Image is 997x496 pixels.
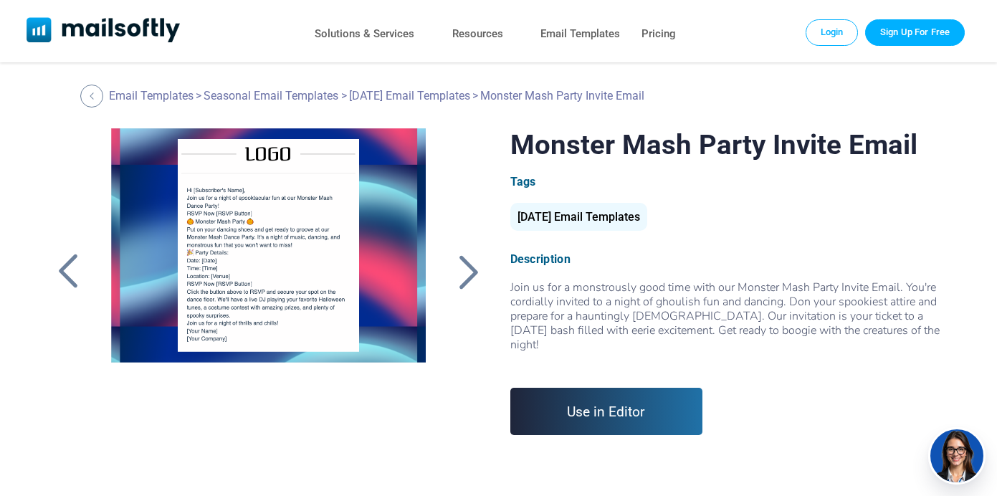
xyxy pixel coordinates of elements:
h1: Monster Mash Party Invite Email [510,128,948,161]
a: Monster Mash Party Invite Email [94,128,444,487]
a: [DATE] Email Templates [349,89,470,102]
a: Back [451,253,487,290]
a: [DATE] Email Templates [510,216,647,222]
a: Trial [865,19,965,45]
a: Login [806,19,859,45]
a: Back [80,85,107,108]
a: Email Templates [109,89,194,102]
div: [DATE] Email Templates [510,203,647,231]
a: Resources [452,24,503,44]
a: Seasonal Email Templates [204,89,338,102]
div: Tags [510,175,948,189]
div: Description [510,252,948,266]
a: Pricing [641,24,676,44]
a: Use in Editor [510,388,703,435]
a: Solutions & Services [315,24,414,44]
a: Email Templates [540,24,620,44]
a: Mailsoftly [27,17,181,45]
a: Back [50,253,86,290]
div: Join us for a monstrously good time with our Monster Mash Party Invite Email. You're cordially in... [510,280,948,352]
